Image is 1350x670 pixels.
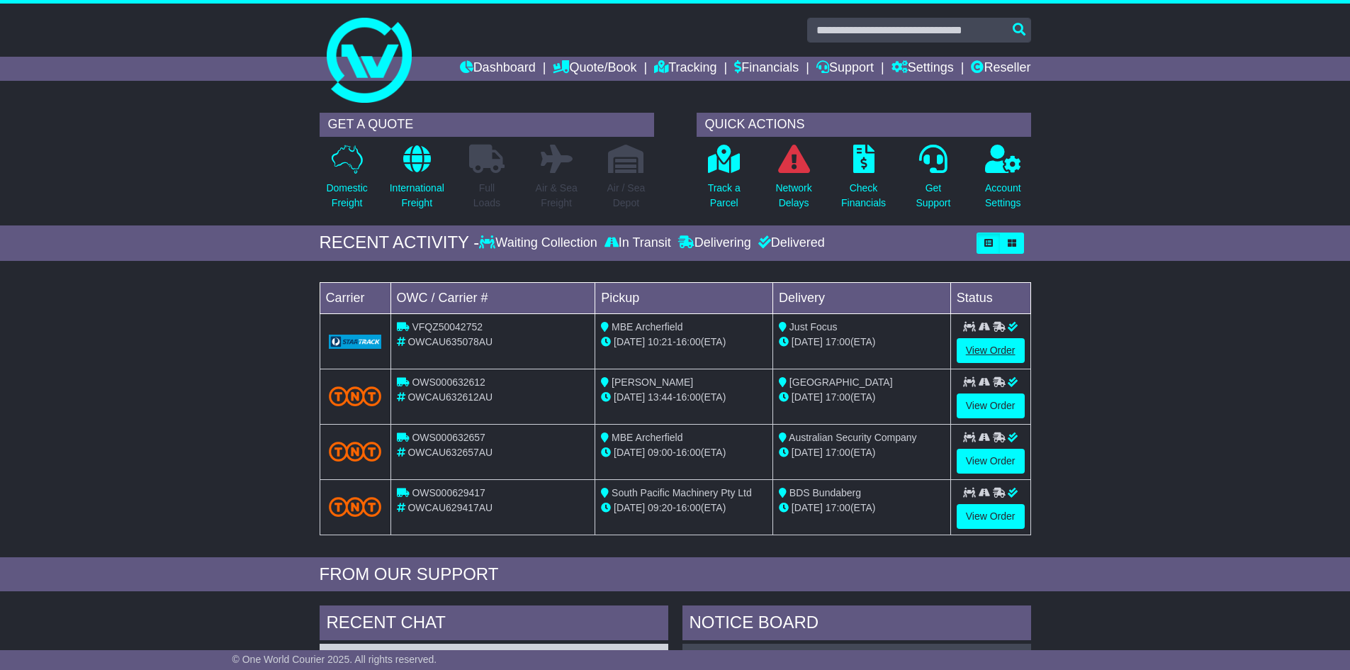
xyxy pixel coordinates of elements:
[985,181,1021,211] p: Account Settings
[675,235,755,251] div: Delivering
[775,144,812,218] a: NetworkDelays
[792,502,823,513] span: [DATE]
[601,235,675,251] div: In Transit
[601,335,767,350] div: - (ETA)
[779,501,945,515] div: (ETA)
[320,282,390,313] td: Carrier
[407,391,493,403] span: OWCAU632612AU
[792,447,823,458] span: [DATE]
[412,321,483,333] span: VFQZ50042752
[612,487,752,498] span: South Pacific Machinery Pty Ltd
[789,376,893,388] span: [GEOGRAPHIC_DATA]
[553,57,636,81] a: Quote/Book
[755,235,825,251] div: Delivered
[614,502,645,513] span: [DATE]
[891,57,954,81] a: Settings
[614,336,645,347] span: [DATE]
[320,605,668,644] div: RECENT CHAT
[826,391,850,403] span: 17:00
[536,181,578,211] p: Air & Sea Freight
[676,336,701,347] span: 16:00
[916,181,950,211] p: Get Support
[412,432,485,443] span: OWS000632657
[950,282,1030,313] td: Status
[329,497,382,516] img: TNT_Domestic.png
[614,447,645,458] span: [DATE]
[320,233,480,253] div: RECENT ACTIVITY -
[479,235,600,251] div: Waiting Collection
[708,181,741,211] p: Track a Parcel
[648,391,673,403] span: 13:44
[792,336,823,347] span: [DATE]
[460,57,536,81] a: Dashboard
[915,144,951,218] a: GetSupport
[682,605,1031,644] div: NOTICE BOARD
[676,391,701,403] span: 16:00
[469,181,505,211] p: Full Loads
[697,113,1031,137] div: QUICK ACTIONS
[826,447,850,458] span: 17:00
[412,487,485,498] span: OWS000629417
[390,181,444,211] p: International Freight
[957,449,1025,474] a: View Order
[407,502,493,513] span: OWCAU629417AU
[775,181,811,211] p: Network Delays
[601,445,767,460] div: - (ETA)
[407,447,493,458] span: OWCAU632657AU
[676,502,701,513] span: 16:00
[826,502,850,513] span: 17:00
[648,502,673,513] span: 09:20
[841,181,886,211] p: Check Financials
[601,390,767,405] div: - (ETA)
[789,321,838,333] span: Just Focus
[957,393,1025,418] a: View Order
[676,447,701,458] span: 16:00
[407,336,493,347] span: OWCAU635078AU
[325,144,368,218] a: DomesticFreight
[595,282,773,313] td: Pickup
[957,338,1025,363] a: View Order
[789,487,861,498] span: BDS Bundaberg
[648,336,673,347] span: 10:21
[826,336,850,347] span: 17:00
[971,57,1030,81] a: Reseller
[329,442,382,461] img: TNT_Domestic.png
[789,432,917,443] span: Australian Security Company
[612,432,682,443] span: MBE Archerfield
[779,445,945,460] div: (ETA)
[232,654,437,665] span: © One World Courier 2025. All rights reserved.
[320,113,654,137] div: GET A QUOTE
[648,447,673,458] span: 09:00
[320,564,1031,585] div: FROM OUR SUPPORT
[614,391,645,403] span: [DATE]
[612,376,693,388] span: [PERSON_NAME]
[329,386,382,406] img: TNT_Domestic.png
[772,282,950,313] td: Delivery
[412,376,485,388] span: OWS000632612
[329,335,382,349] img: GetCarrierServiceLogo
[612,321,682,333] span: MBE Archerfield
[607,181,646,211] p: Air / Sea Depot
[779,390,945,405] div: (ETA)
[326,181,367,211] p: Domestic Freight
[707,144,741,218] a: Track aParcel
[734,57,799,81] a: Financials
[601,501,767,515] div: - (ETA)
[840,144,887,218] a: CheckFinancials
[390,282,595,313] td: OWC / Carrier #
[779,335,945,350] div: (ETA)
[389,144,445,218] a: InternationalFreight
[984,144,1022,218] a: AccountSettings
[654,57,716,81] a: Tracking
[957,504,1025,529] a: View Order
[816,57,874,81] a: Support
[792,391,823,403] span: [DATE]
